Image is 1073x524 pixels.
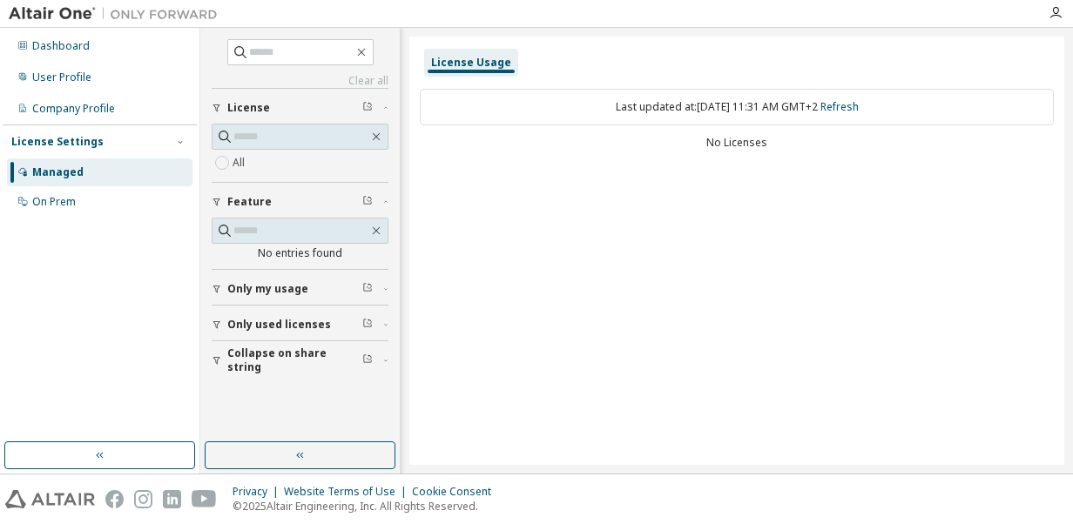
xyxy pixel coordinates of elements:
a: Clear all [212,74,388,88]
img: altair_logo.svg [5,490,95,508]
div: Cookie Consent [412,485,502,499]
div: User Profile [32,71,91,84]
img: youtube.svg [192,490,217,508]
div: Privacy [233,485,284,499]
div: License Settings [11,135,104,149]
div: Company Profile [32,102,115,116]
div: No entries found [212,246,388,260]
span: Clear filter [362,195,373,209]
span: Clear filter [362,318,373,332]
img: instagram.svg [134,490,152,508]
button: License [212,89,388,127]
span: License [227,101,270,115]
span: Only used licenses [227,318,331,332]
span: Collapse on share string [227,346,362,374]
button: Collapse on share string [212,341,388,380]
button: Only my usage [212,270,388,308]
label: All [233,152,248,173]
span: Clear filter [362,353,373,367]
span: Feature [227,195,272,209]
div: Last updated at: [DATE] 11:31 AM GMT+2 [420,89,1054,125]
img: Altair One [9,5,226,23]
div: Website Terms of Use [284,485,412,499]
span: Clear filter [362,282,373,296]
p: © 2025 Altair Engineering, Inc. All Rights Reserved. [233,499,502,514]
button: Only used licenses [212,306,388,344]
div: Managed [32,165,84,179]
div: License Usage [431,56,511,70]
img: linkedin.svg [163,490,181,508]
span: Clear filter [362,101,373,115]
button: Feature [212,183,388,221]
img: facebook.svg [105,490,124,508]
div: No Licenses [420,136,1054,150]
a: Refresh [820,99,859,114]
div: Dashboard [32,39,90,53]
span: Only my usage [227,282,308,296]
div: On Prem [32,195,76,209]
